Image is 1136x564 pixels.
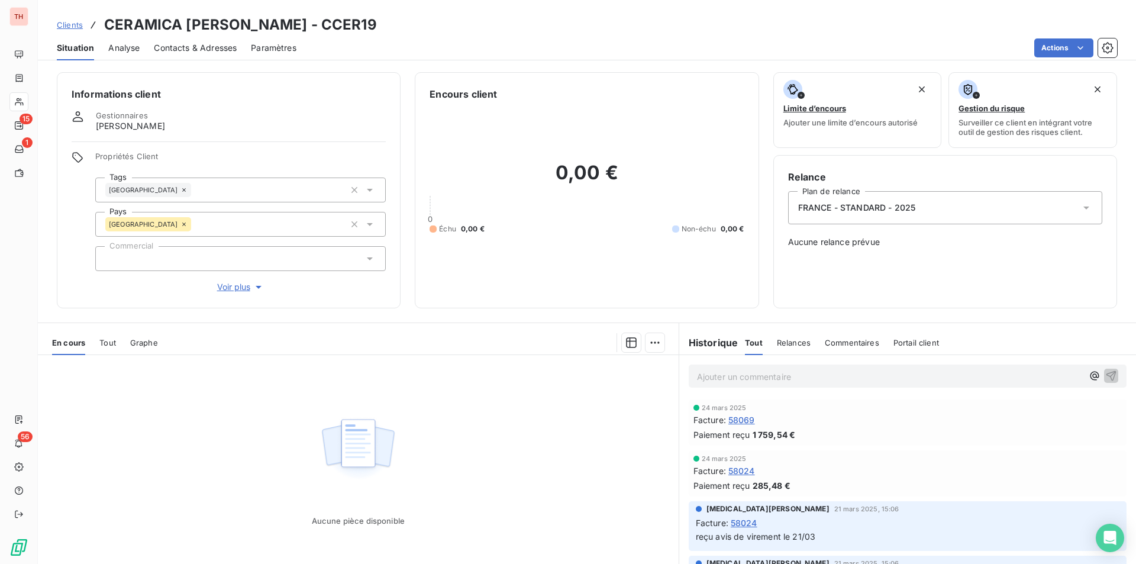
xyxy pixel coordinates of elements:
span: Non-échu [682,224,716,234]
span: 24 mars 2025 [702,455,747,462]
span: 24 mars 2025 [702,404,747,411]
span: Ajouter une limite d’encours autorisé [783,118,918,127]
span: Facture : [693,465,726,477]
h6: Encours client [430,87,497,101]
img: Empty state [320,412,396,486]
span: 0,00 € [721,224,744,234]
span: Gestion du risque [958,104,1025,113]
span: Propriétés Client [95,152,386,168]
h6: Informations client [72,87,386,101]
span: [PERSON_NAME] [96,120,165,132]
h6: Historique [679,336,738,350]
span: 0 [428,214,433,224]
input: Ajouter une valeur [191,219,201,230]
span: Surveiller ce client en intégrant votre outil de gestion des risques client. [958,118,1107,137]
span: 1 [22,137,33,148]
img: Logo LeanPay [9,538,28,557]
span: Échu [439,224,456,234]
button: Actions [1034,38,1093,57]
span: Relances [777,338,811,347]
span: 58024 [728,465,755,477]
span: Paiement reçu [693,479,750,492]
h2: 0,00 € [430,161,744,196]
span: Limite d’encours [783,104,846,113]
span: Voir plus [217,281,264,293]
span: Gestionnaires [96,111,148,120]
div: TH [9,7,28,26]
span: 1 759,54 € [753,428,796,441]
span: Facture : [696,517,728,529]
span: [GEOGRAPHIC_DATA] [109,186,178,194]
input: Ajouter une valeur [191,185,201,195]
span: Clients [57,20,83,30]
span: Tout [745,338,763,347]
span: Commentaires [825,338,879,347]
span: 21 mars 2025, 15:06 [834,505,899,513]
span: Graphe [130,338,158,347]
span: [GEOGRAPHIC_DATA] [109,221,178,228]
span: 58069 [728,414,755,426]
span: 285,48 € [753,479,790,492]
span: Aucune relance prévue [788,236,1102,248]
input: Ajouter une valeur [105,253,115,264]
span: Portail client [893,338,939,347]
span: Tout [99,338,116,347]
a: Clients [57,19,83,31]
span: En cours [52,338,85,347]
span: Facture : [693,414,726,426]
button: Limite d’encoursAjouter une limite d’encours autorisé [773,72,942,148]
span: Contacts & Adresses [154,42,237,54]
h3: CERAMICA [PERSON_NAME] - CCER19 [104,14,377,36]
div: Open Intercom Messenger [1096,524,1124,552]
span: 0,00 € [461,224,485,234]
span: reçu avis de virement le 21/03 [696,531,816,542]
span: 58024 [731,517,757,529]
span: [MEDICAL_DATA][PERSON_NAME] [706,504,830,514]
span: FRANCE - STANDARD - 2025 [798,202,916,214]
span: 15 [20,114,33,124]
span: Analyse [108,42,140,54]
button: Voir plus [95,281,386,294]
span: Paramètres [251,42,296,54]
h6: Relance [788,170,1102,184]
span: 56 [18,431,33,442]
span: Situation [57,42,94,54]
span: Paiement reçu [693,428,750,441]
button: Gestion du risqueSurveiller ce client en intégrant votre outil de gestion des risques client. [948,72,1117,148]
span: Aucune pièce disponible [312,516,405,526]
